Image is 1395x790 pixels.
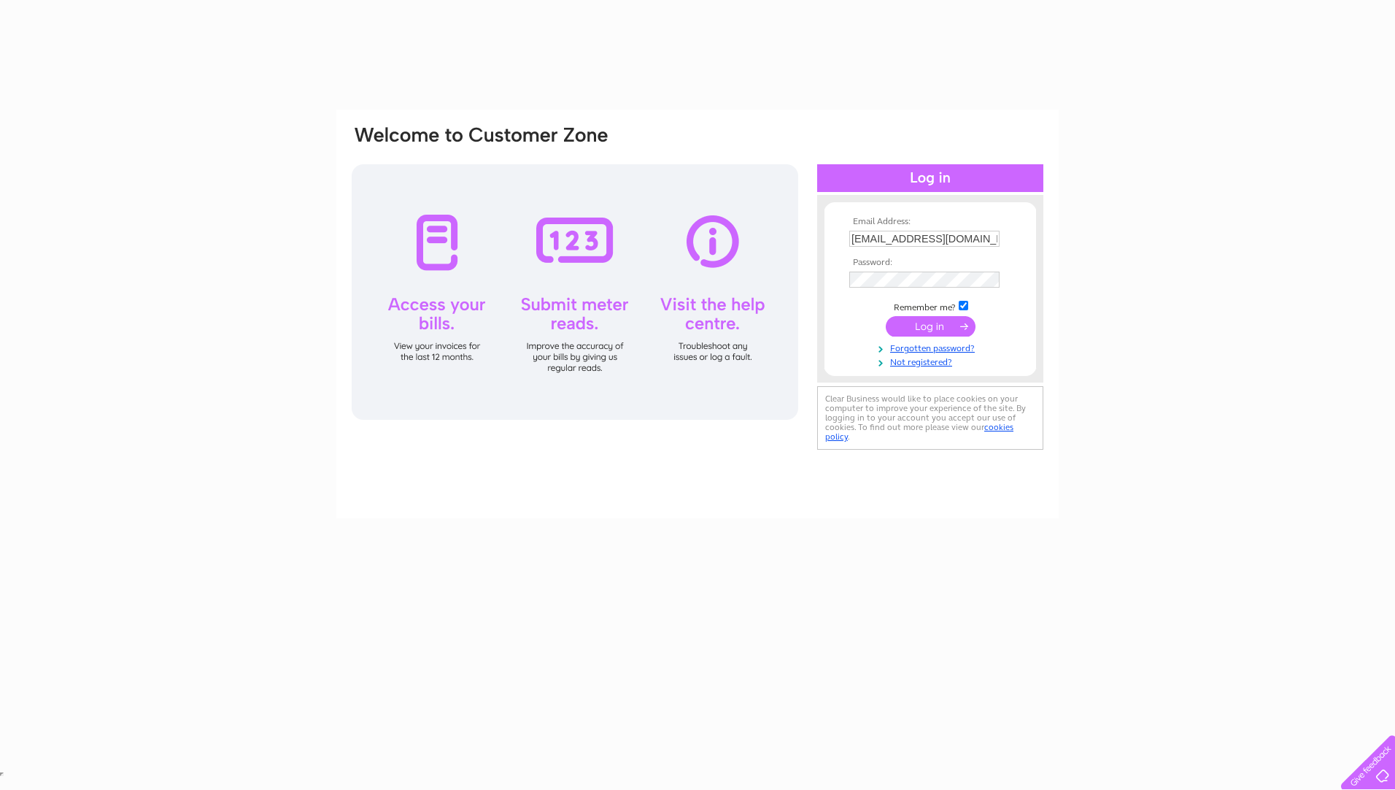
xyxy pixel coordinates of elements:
th: Email Address: [846,217,1015,227]
td: Remember me? [846,299,1015,313]
a: cookies policy [825,422,1013,442]
input: Submit [886,316,975,337]
a: Not registered? [849,354,1015,368]
th: Password: [846,258,1015,268]
a: Forgotten password? [849,340,1015,354]
div: Clear Business would like to place cookies on your computer to improve your experience of the sit... [817,386,1043,450]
